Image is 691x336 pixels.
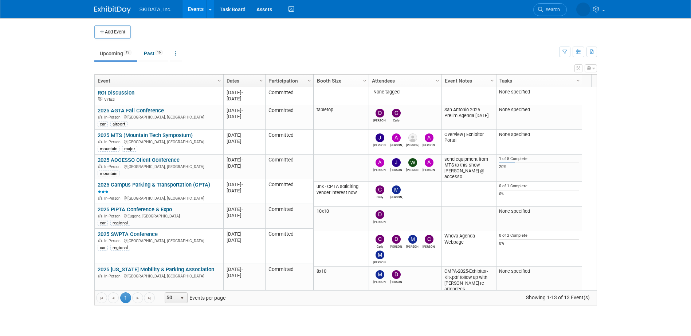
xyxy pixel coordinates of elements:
a: 2025 Campus Parking & Transportation (CPTA) [98,181,210,195]
span: Column Settings [435,78,440,84]
img: In-Person Event [98,239,102,242]
div: Damon Kessler [390,279,403,284]
a: Attendees [372,75,437,87]
div: None tagged [372,89,439,95]
div: [GEOGRAPHIC_DATA], [GEOGRAPHIC_DATA] [98,163,220,169]
a: Event [98,75,219,87]
img: Damon Kessler [392,235,401,244]
span: Column Settings [306,78,312,84]
div: None specified [499,268,579,274]
div: None specified [499,89,579,95]
img: In-Person Event [98,214,102,217]
a: 2025 MTS (Mountain Tech Symposium) [98,132,193,139]
td: tabletop [314,105,369,130]
div: [DATE] [227,272,262,279]
a: ROI Discussion [98,89,134,96]
img: Damon Kessler [376,210,384,219]
div: Andy Shenberger [373,167,386,172]
td: send equipment from MTS to this show [PERSON_NAME] @ accesso [441,155,496,182]
img: Damon Kessler [392,270,401,279]
span: Go to the previous page [110,295,116,301]
img: Mary Beth McNair [576,3,590,16]
img: Andy Shenberger [392,133,401,142]
div: Malloy Pohrer [390,194,403,199]
div: 0 of 2 Complete [499,233,579,238]
button: Add Event [94,25,131,39]
div: major [122,146,137,152]
span: Go to the first page [99,295,105,301]
a: Search [533,3,567,16]
a: Tasks [499,75,577,87]
div: [GEOGRAPHIC_DATA], [GEOGRAPHIC_DATA] [98,273,220,279]
span: In-Person [104,140,123,144]
span: 1 [120,292,131,303]
a: Booth Size [317,75,364,87]
img: Carly Jansen [376,235,384,244]
a: Go to the previous page [108,292,119,303]
img: In-Person Event [98,274,102,277]
td: Committed [265,130,313,155]
div: None specified [499,132,579,137]
img: In-Person Event [98,115,102,119]
a: 2025 SWPTA Conference [98,231,158,237]
div: 0 of 1 Complete [499,184,579,189]
span: - [242,267,243,272]
div: 20% [499,164,579,169]
td: 10x10 [314,207,369,231]
div: [DATE] [227,237,262,243]
span: 50 [165,293,177,303]
img: In-Person Event [98,140,102,143]
span: - [242,157,243,163]
img: Andreas Kranabetter [425,133,433,142]
div: 1 of 5 Complete [499,156,579,161]
img: Carly Jansen [376,185,384,194]
div: None specified [499,208,579,214]
a: 2025 ACCESSO Client Conference [98,157,180,163]
span: - [242,207,243,212]
div: Michael Biron [406,142,419,147]
div: [DATE] [227,266,262,272]
div: [DATE] [227,107,262,113]
div: mountain [98,171,119,176]
td: 8x10 [314,267,369,295]
span: Column Settings [575,78,581,84]
td: Committed [265,204,313,229]
div: airport [110,121,127,127]
div: Andreas Kranabetter [423,142,435,147]
div: [DATE] [227,113,262,120]
span: Virtual [104,97,117,102]
td: Committed [265,264,313,292]
span: Go to the next page [135,295,141,301]
span: In-Person [104,164,123,169]
td: CMPA-2025-Exhibitor-Kit-.pdf follow up with [PERSON_NAME] re attendees [441,267,496,295]
img: Andreas Kranabetter [425,158,433,167]
a: Column Settings [488,75,496,85]
span: In-Person [104,214,123,219]
span: 13 [123,50,131,55]
div: Eugene, [GEOGRAPHIC_DATA] [98,213,220,219]
td: Committed [265,155,313,179]
div: Michael Ball [373,259,386,264]
div: [DATE] [227,89,262,96]
div: [GEOGRAPHIC_DATA], [GEOGRAPHIC_DATA] [98,237,220,244]
span: Events per page [155,292,233,303]
span: Showing 1-13 of 13 Event(s) [519,292,596,303]
a: 2025 [US_STATE] Mobility & Parking Association [98,266,214,273]
a: Participation [268,75,309,87]
div: car [98,245,108,251]
div: John Keefe [390,167,403,172]
a: Column Settings [305,75,313,85]
div: Malloy Pohrer [373,279,386,284]
div: [DATE] [227,96,262,102]
div: Andy Shenberger [390,142,403,147]
img: Damon Kessler [376,109,384,117]
div: [DATE] [227,138,262,144]
div: [GEOGRAPHIC_DATA], [GEOGRAPHIC_DATA] [98,114,220,120]
div: car [98,220,108,226]
div: Carly Jansen [390,117,403,122]
img: John Keefe [376,133,384,142]
img: Malloy Pohrer [408,235,417,244]
a: Past16 [138,47,168,60]
img: Andy Shenberger [376,158,384,167]
span: select [179,295,185,301]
